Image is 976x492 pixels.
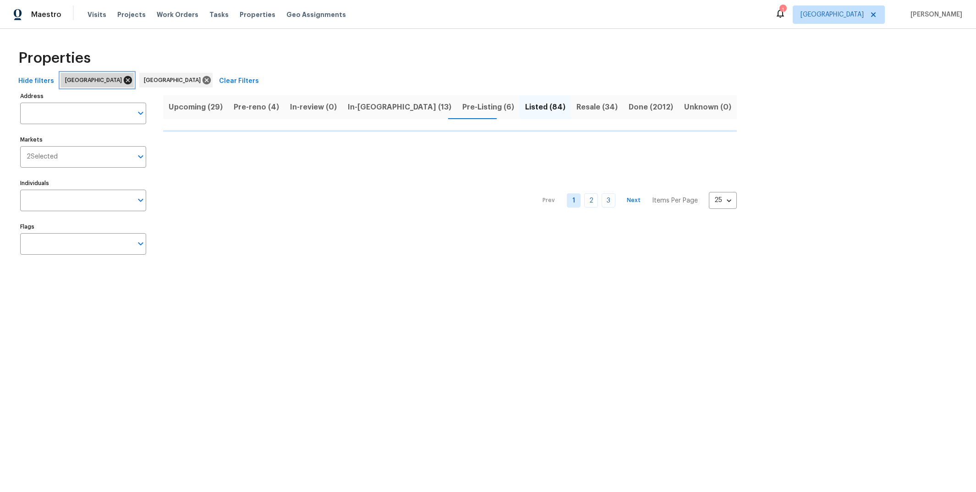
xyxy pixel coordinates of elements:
div: [GEOGRAPHIC_DATA] [60,73,134,87]
button: Clear Filters [215,73,263,90]
span: Unknown (0) [684,101,731,114]
span: Maestro [31,10,61,19]
a: Goto page 3 [602,193,615,208]
button: Open [134,237,147,250]
nav: Pagination Navigation [534,137,737,264]
span: Visits [88,10,106,19]
span: [GEOGRAPHIC_DATA] [144,76,204,85]
span: Done (2012) [629,101,673,114]
span: [PERSON_NAME] [907,10,962,19]
span: 2 Selected [27,153,58,161]
span: Properties [240,10,275,19]
a: Goto page 1 [567,193,581,208]
label: Markets [20,137,146,142]
span: Pre-reno (4) [234,101,279,114]
span: Upcoming (29) [169,101,223,114]
span: Pre-Listing (6) [462,101,514,114]
a: Goto page 2 [584,193,598,208]
button: Open [134,107,147,120]
label: Flags [20,224,146,230]
label: Address [20,93,146,99]
label: Individuals [20,180,146,186]
span: Properties [18,54,91,63]
span: In-review (0) [290,101,337,114]
span: Clear Filters [219,76,259,87]
span: Resale (34) [576,101,618,114]
button: Hide filters [15,73,58,90]
span: Projects [117,10,146,19]
span: Tasks [209,11,229,18]
span: In-[GEOGRAPHIC_DATA] (13) [348,101,451,114]
button: Next [619,194,648,207]
span: [GEOGRAPHIC_DATA] [801,10,864,19]
span: Geo Assignments [286,10,346,19]
div: 25 [709,188,737,212]
span: Work Orders [157,10,198,19]
div: [GEOGRAPHIC_DATA] [139,73,213,87]
div: 1 [779,5,786,15]
span: Listed (84) [525,101,565,114]
button: Open [134,194,147,207]
span: [GEOGRAPHIC_DATA] [65,76,126,85]
button: Open [134,150,147,163]
p: Items Per Page [652,196,698,205]
span: Hide filters [18,76,54,87]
